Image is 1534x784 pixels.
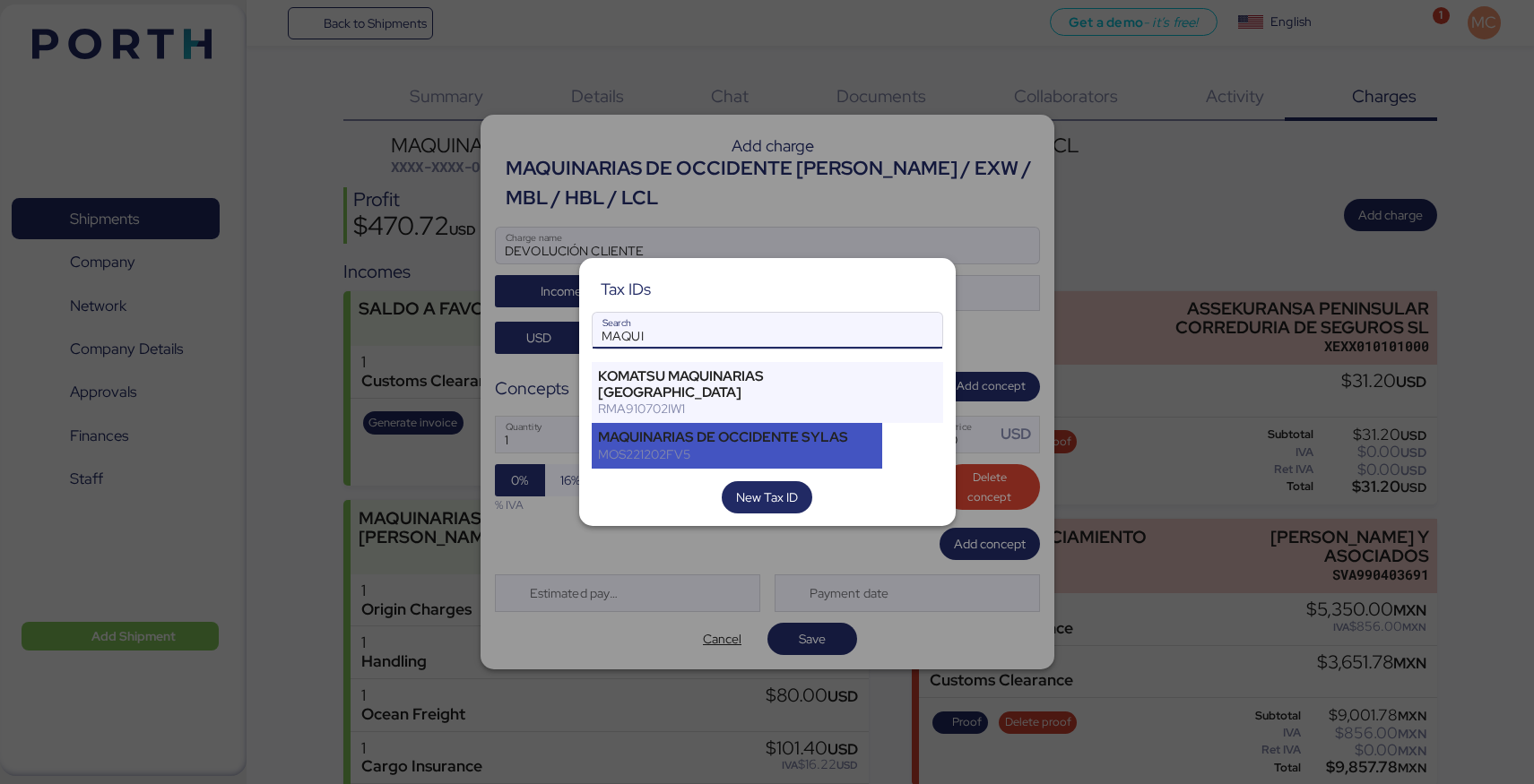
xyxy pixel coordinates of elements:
[722,481,812,513] button: New Tax ID
[598,401,877,417] div: RMA910702IW1
[601,281,651,297] div: Tax IDs
[598,368,877,401] div: KOMATSU MAQUINARIAS [GEOGRAPHIC_DATA]
[736,487,798,508] span: New Tax ID
[598,446,877,462] div: MOS221202FV5
[598,429,877,445] div: MAQUINARIAS DE OCCIDENTE SYLAS
[593,313,942,349] input: Search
